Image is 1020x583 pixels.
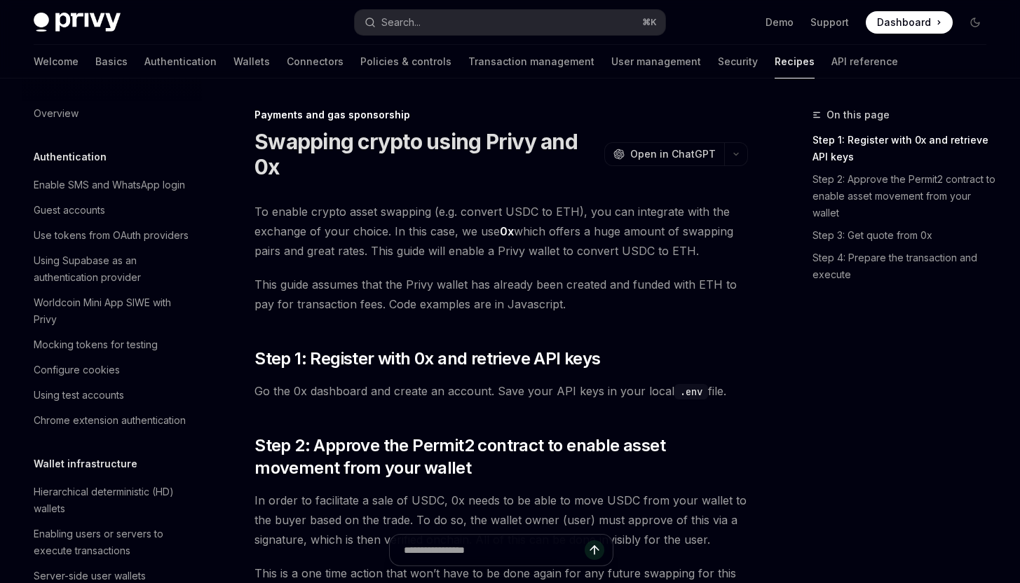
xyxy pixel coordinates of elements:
a: Dashboard [866,11,953,34]
button: Search...⌘K [355,10,665,35]
span: Step 1: Register with 0x and retrieve API keys [254,348,600,370]
div: Using Supabase as an authentication provider [34,252,193,286]
span: On this page [827,107,890,123]
a: Step 2: Approve the Permit2 contract to enable asset movement from your wallet [812,168,998,224]
a: Enable SMS and WhatsApp login [22,172,202,198]
a: Guest accounts [22,198,202,223]
span: Open in ChatGPT [630,147,716,161]
a: Demo [766,15,794,29]
div: Mocking tokens for testing [34,336,158,353]
div: Use tokens from OAuth providers [34,227,189,244]
div: Using test accounts [34,387,124,404]
span: Go the 0x dashboard and create an account. Save your API keys in your local file. [254,381,748,401]
a: Overview [22,101,202,126]
a: Wallets [233,45,270,78]
div: Guest accounts [34,202,105,219]
span: ⌘ K [642,17,657,28]
h5: Authentication [34,149,107,165]
div: Configure cookies [34,362,120,378]
a: Security [718,45,758,78]
a: Chrome extension authentication [22,408,202,433]
span: Dashboard [877,15,931,29]
a: Step 3: Get quote from 0x [812,224,998,247]
div: Hierarchical deterministic (HD) wallets [34,483,193,517]
input: Ask a question... [404,535,585,565]
a: Step 4: Prepare the transaction and execute [812,247,998,286]
a: Enabling users or servers to execute transactions [22,521,202,563]
code: .env [674,384,708,399]
a: Mocking tokens for testing [22,332,202,357]
a: User management [611,45,701,78]
span: In order to facilitate a sale of USDC, 0x needs to be able to move USDC from your wallet to the b... [254,491,748,549]
span: Step 2: Approve the Permit2 contract to enable asset movement from your wallet [254,434,748,479]
a: Use tokens from OAuth providers [22,223,202,248]
a: Using test accounts [22,383,202,408]
div: Search... [381,14,421,31]
div: Overview [34,105,79,122]
div: Chrome extension authentication [34,412,186,429]
div: Payments and gas sponsorship [254,108,748,122]
a: Support [810,15,849,29]
a: Authentication [144,45,217,78]
img: dark logo [34,13,121,32]
a: Recipes [775,45,815,78]
a: Step 1: Register with 0x and retrieve API keys [812,129,998,168]
a: Welcome [34,45,79,78]
a: Connectors [287,45,344,78]
button: Send message [585,540,604,560]
a: Worldcoin Mini App SIWE with Privy [22,290,202,332]
a: 0x [500,224,514,239]
a: Basics [95,45,128,78]
a: Using Supabase as an authentication provider [22,248,202,290]
h1: Swapping crypto using Privy and 0x [254,129,599,179]
div: Enable SMS and WhatsApp login [34,177,185,193]
div: Worldcoin Mini App SIWE with Privy [34,294,193,328]
a: Policies & controls [360,45,451,78]
span: To enable crypto asset swapping (e.g. convert USDC to ETH), you can integrate with the exchange o... [254,202,748,261]
a: Hierarchical deterministic (HD) wallets [22,479,202,521]
span: This guide assumes that the Privy wallet has already been created and funded with ETH to pay for ... [254,275,748,314]
a: API reference [831,45,898,78]
div: Enabling users or servers to execute transactions [34,526,193,559]
button: Open in ChatGPT [604,142,724,166]
a: Transaction management [468,45,594,78]
a: Configure cookies [22,357,202,383]
h5: Wallet infrastructure [34,455,137,472]
button: Toggle dark mode [964,11,986,34]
